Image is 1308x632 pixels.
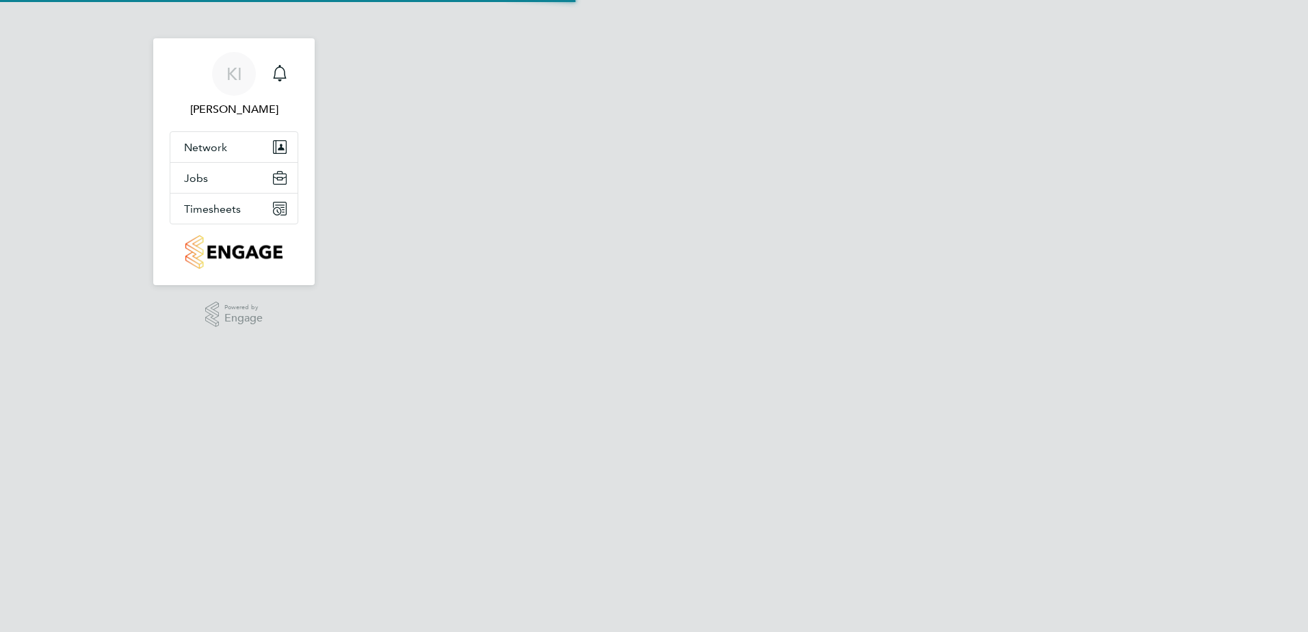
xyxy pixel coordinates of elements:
[153,38,315,285] nav: Main navigation
[184,172,208,185] span: Jobs
[226,65,242,83] span: KI
[185,235,282,269] img: countryside-properties-logo-retina.png
[170,52,298,118] a: KI[PERSON_NAME]
[184,141,227,154] span: Network
[170,163,298,193] button: Jobs
[170,194,298,224] button: Timesheets
[170,235,298,269] a: Go to home page
[224,313,263,324] span: Engage
[170,132,298,162] button: Network
[224,302,263,313] span: Powered by
[170,101,298,118] span: Kieron Ingram
[205,302,263,328] a: Powered byEngage
[184,202,241,215] span: Timesheets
